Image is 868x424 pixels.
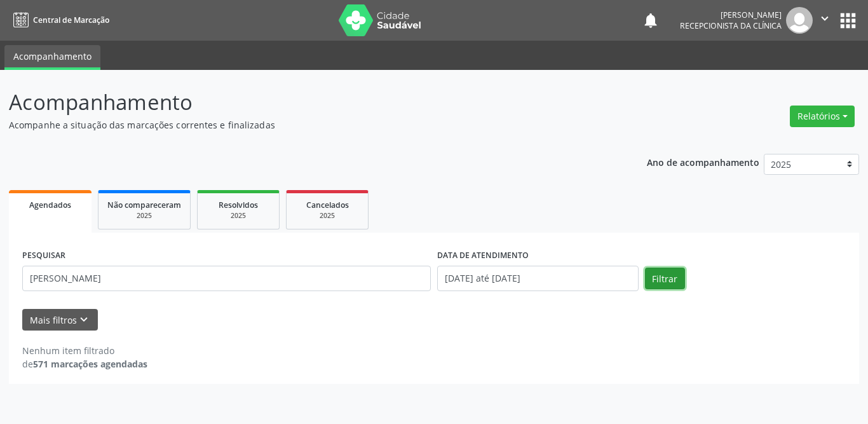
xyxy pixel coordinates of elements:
button: Mais filtroskeyboard_arrow_down [22,309,98,331]
label: PESQUISAR [22,246,65,266]
p: Ano de acompanhamento [647,154,759,170]
div: de [22,357,147,371]
div: 2025 [295,211,359,221]
p: Acompanhamento [9,86,604,118]
span: Agendados [29,200,71,210]
span: Recepcionista da clínica [680,20,782,31]
img: img [786,7,813,34]
strong: 571 marcações agendadas [33,358,147,370]
label: DATA DE ATENDIMENTO [437,246,529,266]
span: Não compareceram [107,200,181,210]
div: 2025 [107,211,181,221]
div: Nenhum item filtrado [22,344,147,357]
button: notifications [642,11,660,29]
button: Filtrar [645,268,685,289]
i:  [818,11,832,25]
i: keyboard_arrow_down [77,313,91,327]
input: Nome, CNS [22,266,431,291]
p: Acompanhe a situação das marcações correntes e finalizadas [9,118,604,132]
a: Central de Marcação [9,10,109,31]
div: 2025 [207,211,270,221]
button: apps [837,10,859,32]
div: [PERSON_NAME] [680,10,782,20]
button:  [813,7,837,34]
button: Relatórios [790,106,855,127]
span: Resolvidos [219,200,258,210]
a: Acompanhamento [4,45,100,70]
span: Cancelados [306,200,349,210]
input: Selecione um intervalo [437,266,639,291]
span: Central de Marcação [33,15,109,25]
